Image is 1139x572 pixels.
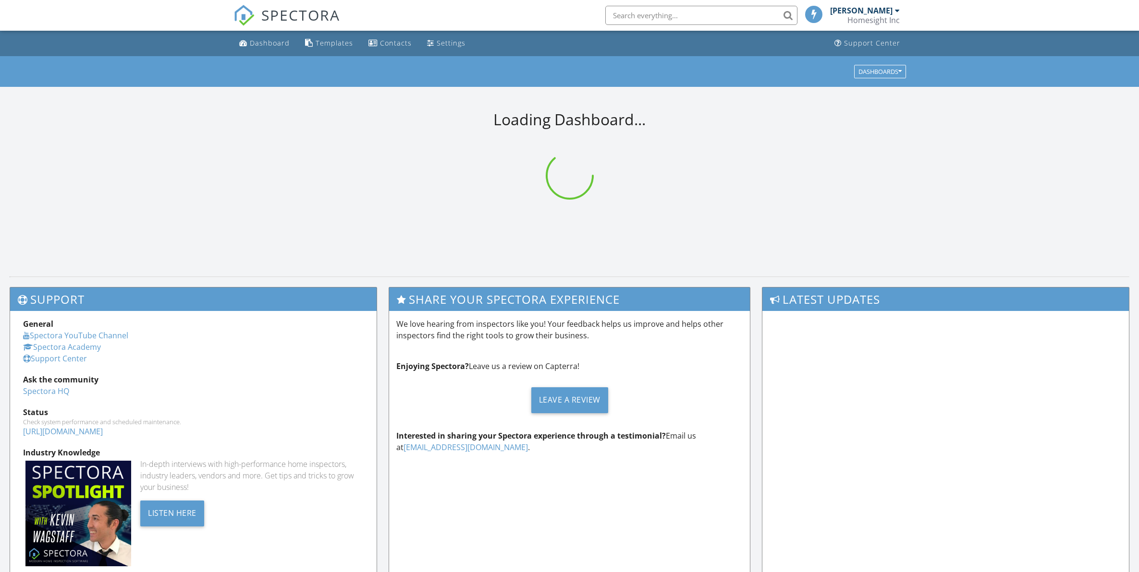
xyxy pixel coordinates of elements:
[531,387,608,413] div: Leave a Review
[23,319,53,329] strong: General
[396,360,743,372] p: Leave us a review on Capterra!
[233,13,340,33] a: SPECTORA
[23,406,364,418] div: Status
[404,442,528,453] a: [EMAIL_ADDRESS][DOMAIN_NAME]
[605,6,797,25] input: Search everything...
[854,65,906,78] button: Dashboards
[423,35,469,52] a: Settings
[10,287,377,311] h3: Support
[23,426,103,437] a: [URL][DOMAIN_NAME]
[23,386,69,396] a: Spectora HQ
[23,447,364,458] div: Industry Knowledge
[140,507,204,518] a: Listen Here
[396,318,743,341] p: We love hearing from inspectors like you! Your feedback helps us improve and helps other inspecto...
[23,353,87,364] a: Support Center
[140,500,204,526] div: Listen Here
[389,287,750,311] h3: Share Your Spectora Experience
[437,38,465,48] div: Settings
[396,361,469,371] strong: Enjoying Spectora?
[830,6,893,15] div: [PERSON_NAME]
[250,38,290,48] div: Dashboard
[316,38,353,48] div: Templates
[831,35,904,52] a: Support Center
[235,35,294,52] a: Dashboard
[23,418,364,426] div: Check system performance and scheduled maintenance.
[396,430,743,453] p: Email us at .
[858,68,902,75] div: Dashboards
[844,38,900,48] div: Support Center
[140,458,364,493] div: In-depth interviews with high-performance home inspectors, industry leaders, vendors and more. Ge...
[23,342,101,352] a: Spectora Academy
[301,35,357,52] a: Templates
[233,5,255,26] img: The Best Home Inspection Software - Spectora
[762,287,1129,311] h3: Latest Updates
[847,15,900,25] div: Homesight Inc
[396,430,666,441] strong: Interested in sharing your Spectora experience through a testimonial?
[23,330,128,341] a: Spectora YouTube Channel
[25,461,131,566] img: Spectoraspolightmain
[365,35,416,52] a: Contacts
[380,38,412,48] div: Contacts
[396,380,743,420] a: Leave a Review
[23,374,364,385] div: Ask the community
[261,5,340,25] span: SPECTORA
